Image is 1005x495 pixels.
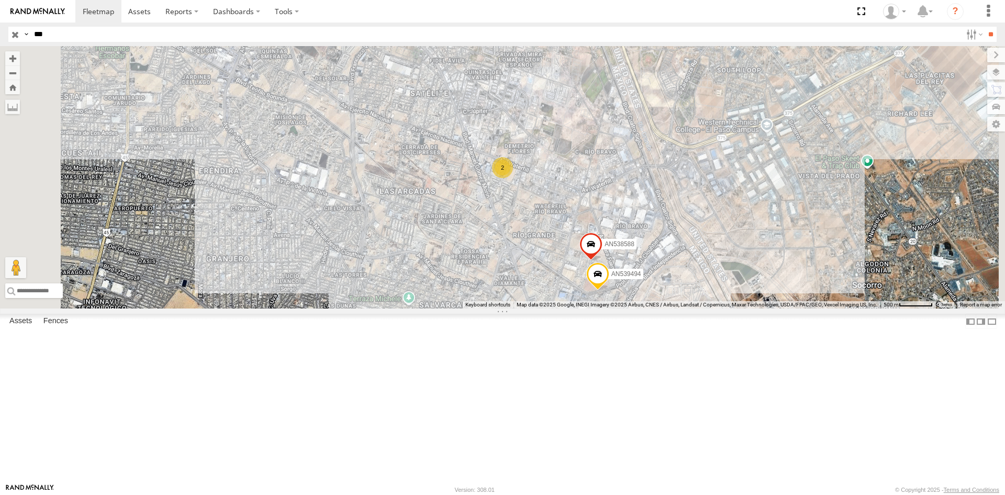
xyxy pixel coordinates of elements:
[947,3,964,20] i: ?
[941,303,952,307] a: Terms (opens in new tab)
[5,65,20,80] button: Zoom out
[465,301,510,309] button: Keyboard shortcuts
[4,314,37,329] label: Assets
[895,487,999,493] div: © Copyright 2025 -
[22,27,30,42] label: Search Query
[976,314,986,329] label: Dock Summary Table to the Right
[492,157,513,178] div: 2
[965,314,976,329] label: Dock Summary Table to the Left
[5,80,20,94] button: Zoom Home
[455,487,495,493] div: Version: 308.01
[5,257,26,278] button: Drag Pegman onto the map to open Street View
[5,100,20,114] label: Measure
[5,51,20,65] button: Zoom in
[879,4,910,19] div: Roberto Garcia
[987,117,1005,131] label: Map Settings
[960,302,1002,307] a: Report a map error
[517,302,877,307] span: Map data ©2025 Google, INEGI Imagery ©2025 Airbus, CNES / Airbus, Landsat / Copernicus, Maxar Tec...
[962,27,985,42] label: Search Filter Options
[38,314,73,329] label: Fences
[880,301,936,309] button: Map Scale: 500 m per 61 pixels
[10,8,65,15] img: rand-logo.svg
[944,487,999,493] a: Terms and Conditions
[987,314,997,329] label: Hide Summary Table
[605,240,634,248] span: AN538588
[884,302,899,307] span: 500 m
[611,270,641,278] span: AN539494
[6,485,54,495] a: Visit our Website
